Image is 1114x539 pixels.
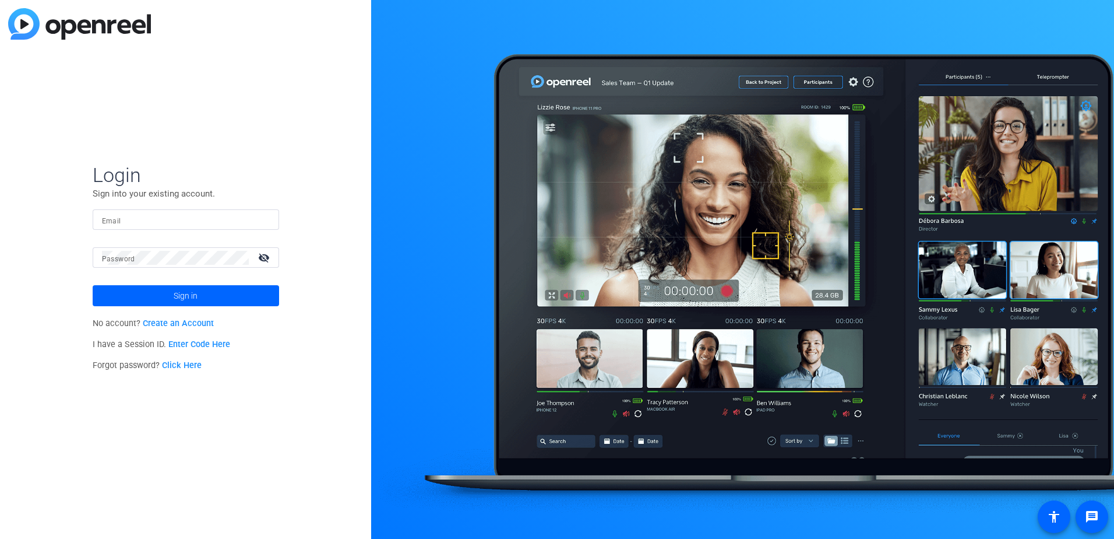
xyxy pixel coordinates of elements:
[102,217,121,225] mat-label: Email
[1085,510,1099,524] mat-icon: message
[102,255,135,263] mat-label: Password
[93,163,279,187] span: Login
[93,187,279,200] p: Sign into your existing account.
[174,281,198,310] span: Sign in
[102,213,270,227] input: Enter Email Address
[93,318,214,328] span: No account?
[143,318,214,328] a: Create an Account
[162,360,202,370] a: Click Here
[8,8,151,40] img: blue-gradient.svg
[1047,510,1061,524] mat-icon: accessibility
[93,360,202,370] span: Forgot password?
[93,339,231,349] span: I have a Session ID.
[168,339,230,349] a: Enter Code Here
[93,285,279,306] button: Sign in
[251,249,279,266] mat-icon: visibility_off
